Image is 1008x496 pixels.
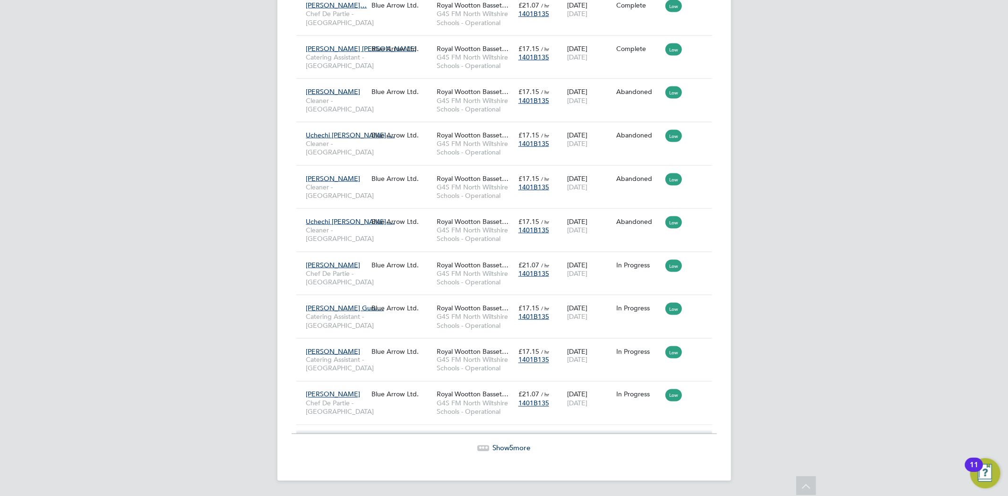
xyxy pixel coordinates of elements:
span: [PERSON_NAME] [306,174,361,183]
span: G4S FM North Wiltshire Schools - Operational [437,312,514,329]
span: Royal Wootton Basset… [437,304,508,312]
div: Blue Arrow Ltd. [369,170,434,188]
span: £17.15 [518,347,539,356]
span: G4S FM North Wiltshire Schools - Operational [437,226,514,243]
div: [DATE] [565,126,614,153]
span: £17.15 [518,304,539,312]
span: Royal Wootton Basset… [437,347,508,356]
span: G4S FM North Wiltshire Schools - Operational [437,139,514,156]
a: [PERSON_NAME]Cleaner - [GEOGRAPHIC_DATA]Blue Arrow Ltd.Royal Wootton Basset…G4S FM North Wiltshir... [304,169,712,177]
a: [PERSON_NAME]Cleaner - [GEOGRAPHIC_DATA]Blue Arrow Ltd.Royal Wootton Basset…G4S FM North Wiltshir... [304,82,712,90]
span: [DATE] [567,96,587,105]
span: Royal Wootton Basset… [437,131,508,139]
span: £17.15 [518,217,539,226]
span: [DATE] [567,9,587,18]
span: / hr [541,132,549,139]
span: / hr [541,391,549,398]
span: / hr [541,175,549,182]
span: / hr [541,88,549,95]
span: / hr [541,348,549,355]
span: [DATE] [567,183,587,191]
span: 1401B135 [518,312,549,321]
span: Royal Wootton Basset… [437,1,508,9]
span: [PERSON_NAME] [306,87,361,96]
span: 1401B135 [518,183,549,191]
div: In Progress [616,390,661,399]
span: 1401B135 [518,399,549,408]
span: Cleaner - [GEOGRAPHIC_DATA] [306,139,367,156]
span: G4S FM North Wiltshire Schools - Operational [437,96,514,113]
span: [PERSON_NAME] [306,347,361,356]
span: Chef De Partie - [GEOGRAPHIC_DATA] [306,9,367,26]
span: [DATE] [567,356,587,364]
span: Low [665,216,682,229]
span: £21.07 [518,1,539,9]
div: [DATE] [565,299,614,325]
span: G4S FM North Wiltshire Schools - Operational [437,183,514,200]
span: Low [665,260,682,272]
span: £17.15 [518,44,539,53]
span: / hr [541,45,549,52]
div: In Progress [616,304,661,312]
span: 1401B135 [518,139,549,148]
span: Cleaner - [GEOGRAPHIC_DATA] [306,183,367,200]
span: G4S FM North Wiltshire Schools - Operational [437,399,514,416]
span: £17.15 [518,131,539,139]
span: / hr [541,218,549,225]
span: Low [665,43,682,56]
div: [DATE] [565,213,614,239]
span: [PERSON_NAME] Guru… [306,304,384,312]
span: Catering Assistant - [GEOGRAPHIC_DATA] [306,356,367,373]
span: Low [665,173,682,186]
div: [DATE] [565,40,614,66]
div: Blue Arrow Ltd. [369,213,434,231]
div: Blue Arrow Ltd. [369,342,434,360]
span: [PERSON_NAME] [306,390,361,399]
span: 1401B135 [518,269,549,278]
span: £21.07 [518,261,539,269]
span: [PERSON_NAME] [PERSON_NAME] [306,44,417,53]
button: Open Resource Center, 11 new notifications [970,458,1000,488]
span: G4S FM North Wiltshire Schools - Operational [437,356,514,373]
a: [PERSON_NAME]Catering Assistant - [GEOGRAPHIC_DATA]Blue Arrow Ltd.Royal Wootton Basset…G4S FM Nor... [304,342,712,350]
div: Abandoned [616,87,661,96]
span: [DATE] [567,312,587,321]
span: £17.15 [518,174,539,183]
span: Uchechi [PERSON_NAME]-… [306,131,395,139]
span: Chef De Partie - [GEOGRAPHIC_DATA] [306,269,367,286]
div: Abandoned [616,131,661,139]
span: / hr [541,2,549,9]
div: In Progress [616,261,661,269]
span: Low [665,86,682,99]
span: Low [665,303,682,315]
span: [PERSON_NAME]… [306,1,367,9]
span: Royal Wootton Basset… [437,44,508,53]
a: [PERSON_NAME]Chef De Partie - [GEOGRAPHIC_DATA]Blue Arrow Ltd.Royal Wootton Basset…G4S FM North W... [304,256,712,264]
span: G4S FM North Wiltshire Schools - Operational [437,53,514,70]
div: Blue Arrow Ltd. [369,126,434,144]
a: [PERSON_NAME] [PERSON_NAME]Catering Assistant - [GEOGRAPHIC_DATA]Blue Arrow Ltd.Royal Wootton Bas... [304,39,712,47]
span: 5 [510,444,514,453]
span: 1401B135 [518,356,549,364]
div: Blue Arrow Ltd. [369,256,434,274]
span: [DATE] [567,269,587,278]
span: 1401B135 [518,226,549,234]
span: Royal Wootton Basset… [437,87,508,96]
div: [DATE] [565,342,614,369]
span: Cleaner - [GEOGRAPHIC_DATA] [306,226,367,243]
span: 1401B135 [518,96,549,105]
span: [DATE] [567,53,587,61]
span: Catering Assistant - [GEOGRAPHIC_DATA] [306,53,367,70]
div: Blue Arrow Ltd. [369,40,434,58]
span: G4S FM North Wiltshire Schools - Operational [437,9,514,26]
a: Uchechi [PERSON_NAME]-…Cleaner - [GEOGRAPHIC_DATA]Blue Arrow Ltd.Royal Wootton Basset…G4S FM Nort... [304,126,712,134]
div: Complete [616,1,661,9]
span: 1401B135 [518,53,549,61]
a: Uchechi [PERSON_NAME]-…Cleaner - [GEOGRAPHIC_DATA]Blue Arrow Ltd.Royal Wootton Basset…G4S FM Nort... [304,212,712,220]
div: [DATE] [565,170,614,196]
span: Cleaner - [GEOGRAPHIC_DATA] [306,96,367,113]
div: Blue Arrow Ltd. [369,83,434,101]
span: Royal Wootton Basset… [437,390,508,399]
span: [DATE] [567,139,587,148]
span: Low [665,130,682,142]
